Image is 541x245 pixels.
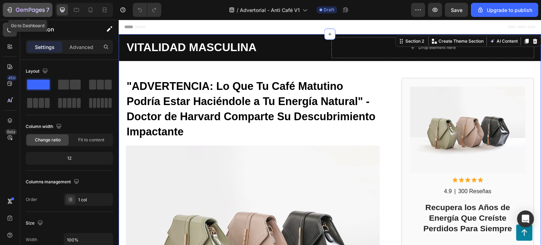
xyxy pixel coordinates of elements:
p: 300 Reseñas [340,168,373,176]
div: 12 [27,153,112,163]
button: 7 [3,3,52,17]
strong: "ADVERTENCIA: Lo Que Tu Café Matutino Podría Estar Haciéndole a Tu Energía Natural" - Doctor de H... [8,60,257,118]
div: Drop element here [300,25,337,31]
iframe: Design area [119,20,541,245]
p: Settings [35,43,55,51]
p: | [336,168,337,176]
span: Advertorial - Anti Café V1 [240,6,300,14]
h2: Recupera los Años de Energía Que Creíste Perdidos Para Siempre [292,182,407,215]
button: Save [445,3,468,17]
p: 4.9 [325,168,333,176]
p: Create Theme Section [320,18,365,25]
div: Size [26,219,44,228]
p: 7 [46,6,49,14]
div: Columns management [26,177,81,187]
img: image_demo.jpg [292,67,407,153]
p: Advanced [69,43,93,51]
div: Layout [26,67,49,76]
div: 1 col [78,197,111,203]
button: AI Content [370,17,401,26]
span: Save [451,7,462,13]
button: Upgrade to publish [471,3,538,17]
span: / [237,6,238,14]
div: Upgrade to publish [477,6,532,14]
div: Beta [5,129,17,135]
span: Change ratio [35,137,61,143]
div: Column width [26,122,63,131]
div: Width [26,237,37,243]
span: Draft [324,7,334,13]
div: Order [26,196,37,203]
div: 450 [7,75,17,81]
span: Fit to content [78,137,104,143]
div: Open Intercom Messenger [517,210,534,227]
p: Section [34,25,92,33]
div: Section 2 [286,18,307,25]
div: Undo/Redo [133,3,161,17]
